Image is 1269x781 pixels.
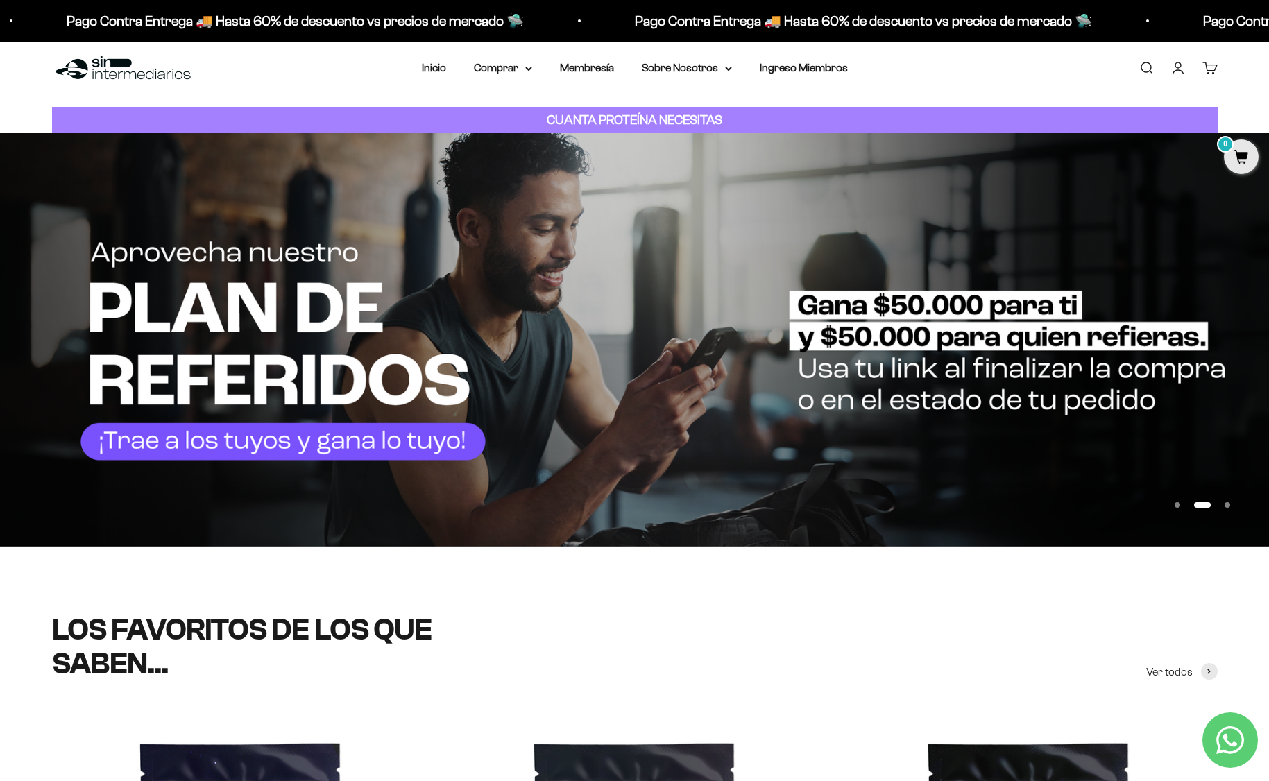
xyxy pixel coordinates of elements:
a: 0 [1224,151,1259,166]
a: Membresía [560,62,614,74]
span: Ver todos [1146,663,1193,681]
p: Pago Contra Entrega 🚚 Hasta 60% de descuento vs precios de mercado 🛸 [61,10,518,32]
summary: Comprar [474,59,532,77]
a: Ingreso Miembros [760,62,848,74]
a: Inicio [422,62,446,74]
strong: CUANTA PROTEÍNA NECESITAS [547,112,722,127]
p: Pago Contra Entrega 🚚 Hasta 60% de descuento vs precios de mercado 🛸 [629,10,1087,32]
mark: 0 [1217,136,1234,153]
a: Ver todos [1146,663,1218,681]
split-lines: LOS FAVORITOS DE LOS QUE SABEN... [52,612,432,680]
summary: Sobre Nosotros [642,59,732,77]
